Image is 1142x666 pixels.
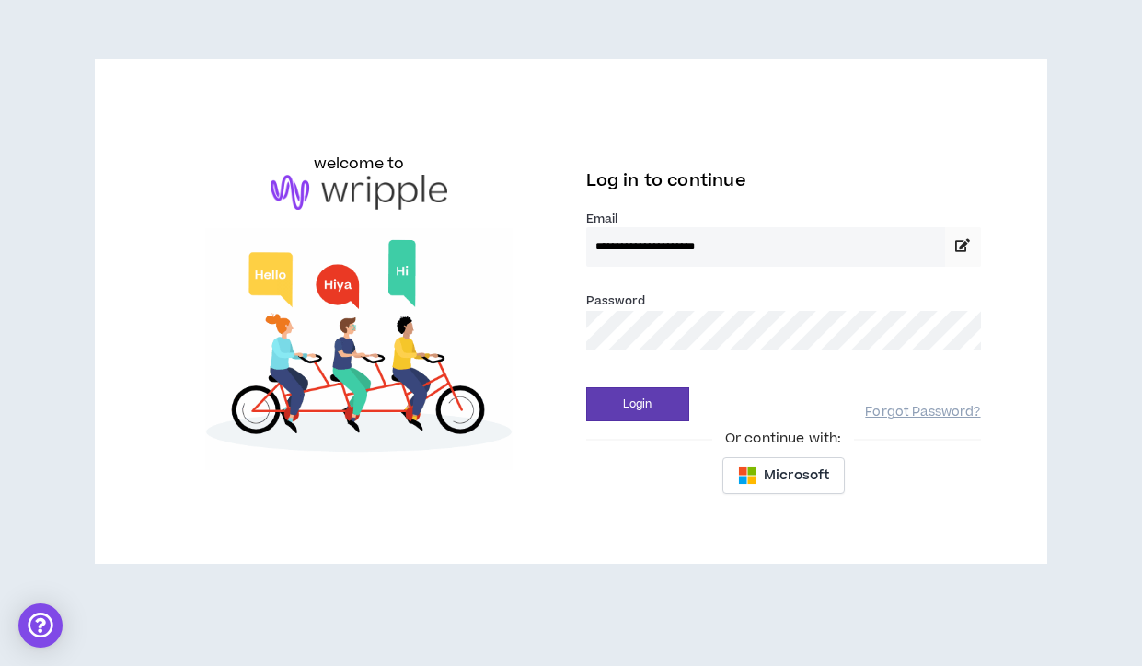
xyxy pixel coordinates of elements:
[271,175,447,210] img: logo-brand.png
[712,429,854,449] span: Or continue with:
[865,404,980,421] a: Forgot Password?
[586,387,689,421] button: Login
[722,457,845,494] button: Microsoft
[18,603,63,648] div: Open Intercom Messenger
[161,228,556,471] img: Welcome to Wripple
[586,211,981,227] label: Email
[764,465,829,486] span: Microsoft
[586,169,746,192] span: Log in to continue
[586,293,646,309] label: Password
[314,153,405,175] h6: welcome to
